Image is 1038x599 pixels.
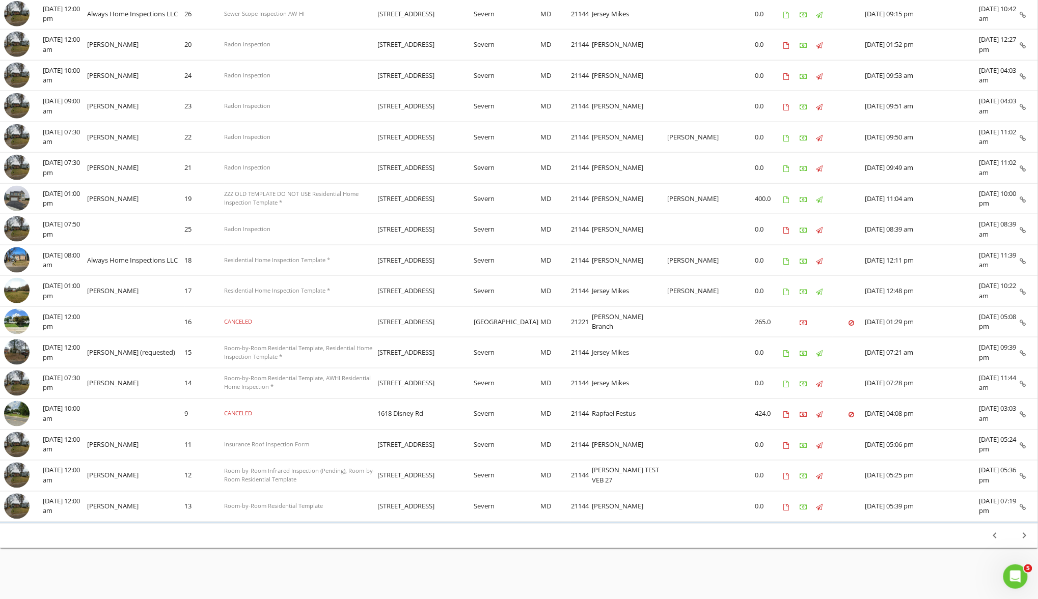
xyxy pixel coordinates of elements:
[4,247,30,273] img: data
[592,122,667,153] td: [PERSON_NAME]
[571,60,592,91] td: 21144
[4,216,30,242] img: streetview
[474,183,540,214] td: Severn
[865,122,979,153] td: [DATE] 09:50 am
[755,91,784,122] td: 0.0
[1016,527,1034,545] button: Next page
[185,306,225,337] td: 16
[592,30,667,61] td: [PERSON_NAME]
[755,461,784,492] td: 0.0
[571,30,592,61] td: 21144
[377,491,474,522] td: [STREET_ADDRESS]
[185,368,225,399] td: 14
[540,276,571,307] td: MD
[474,491,540,522] td: Severn
[4,63,30,88] img: streetview
[667,183,721,214] td: [PERSON_NAME]
[986,527,1004,545] button: Previous page
[4,93,30,119] img: streetview
[865,214,979,245] td: [DATE] 08:39 am
[979,60,1020,91] td: [DATE] 04:03 am
[474,214,540,245] td: Severn
[4,339,30,365] img: streetview
[540,430,571,461] td: MD
[540,399,571,430] td: MD
[43,491,87,522] td: [DATE] 12:00 am
[755,368,784,399] td: 0.0
[540,306,571,337] td: MD
[571,122,592,153] td: 21144
[979,91,1020,122] td: [DATE] 04:03 am
[979,214,1020,245] td: [DATE] 08:39 am
[43,214,87,245] td: [DATE] 07:50 pm
[865,461,979,492] td: [DATE] 05:25 pm
[540,368,571,399] td: MD
[755,337,784,368] td: 0.0
[755,491,784,522] td: 0.0
[87,368,185,399] td: [PERSON_NAME]
[571,491,592,522] td: 21144
[377,183,474,214] td: [STREET_ADDRESS]
[979,461,1020,492] td: [DATE] 05:36 pm
[474,91,540,122] td: Severn
[865,368,979,399] td: [DATE] 07:28 pm
[225,71,271,79] span: Radon Inspection
[571,337,592,368] td: 21144
[474,461,540,492] td: Severn
[185,183,225,214] td: 19
[43,91,87,122] td: [DATE] 09:00 am
[865,337,979,368] td: [DATE] 07:21 am
[225,40,271,48] span: Radon Inspection
[865,306,979,337] td: [DATE] 01:29 pm
[755,306,784,337] td: 265.0
[377,306,474,337] td: [STREET_ADDRESS]
[4,32,30,57] img: streetview
[185,153,225,184] td: 21
[4,463,30,488] img: streetview
[225,344,373,360] span: Room-by-Room Residential Template, Residential Home Inspection Template *
[474,30,540,61] td: Severn
[225,163,271,171] span: Radon Inspection
[571,306,592,337] td: 21221
[755,245,784,276] td: 0.0
[755,122,784,153] td: 0.0
[755,153,784,184] td: 0.0
[43,368,87,399] td: [DATE] 07:30 pm
[540,245,571,276] td: MD
[592,214,667,245] td: [PERSON_NAME]
[979,430,1020,461] td: [DATE] 05:24 pm
[87,245,185,276] td: Always Home Inspections LLC
[592,153,667,184] td: [PERSON_NAME]
[592,491,667,522] td: [PERSON_NAME]
[592,306,667,337] td: [PERSON_NAME] Branch
[755,276,784,307] td: 0.0
[592,461,667,492] td: [PERSON_NAME] TEST VEB 27
[185,214,225,245] td: 25
[377,245,474,276] td: [STREET_ADDRESS]
[474,60,540,91] td: Severn
[979,122,1020,153] td: [DATE] 11:02 am
[979,153,1020,184] td: [DATE] 11:02 am
[225,102,271,109] span: Radon Inspection
[225,256,331,264] span: Residential Home Inspection Template *
[755,60,784,91] td: 0.0
[979,368,1020,399] td: [DATE] 11:44 am
[571,276,592,307] td: 21144
[571,399,592,430] td: 21144
[377,214,474,245] td: [STREET_ADDRESS]
[185,491,225,522] td: 13
[865,153,979,184] td: [DATE] 09:49 am
[4,309,30,334] img: streetview
[540,337,571,368] td: MD
[225,225,271,233] span: Radon Inspection
[377,122,474,153] td: [STREET_ADDRESS]
[540,153,571,184] td: MD
[979,491,1020,522] td: [DATE] 07:19 pm
[185,91,225,122] td: 23
[87,183,185,214] td: [PERSON_NAME]
[592,91,667,122] td: [PERSON_NAME]
[989,530,1001,542] i: chevron_left
[979,399,1020,430] td: [DATE] 03:03 am
[43,122,87,153] td: [DATE] 07:30 am
[592,245,667,276] td: [PERSON_NAME]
